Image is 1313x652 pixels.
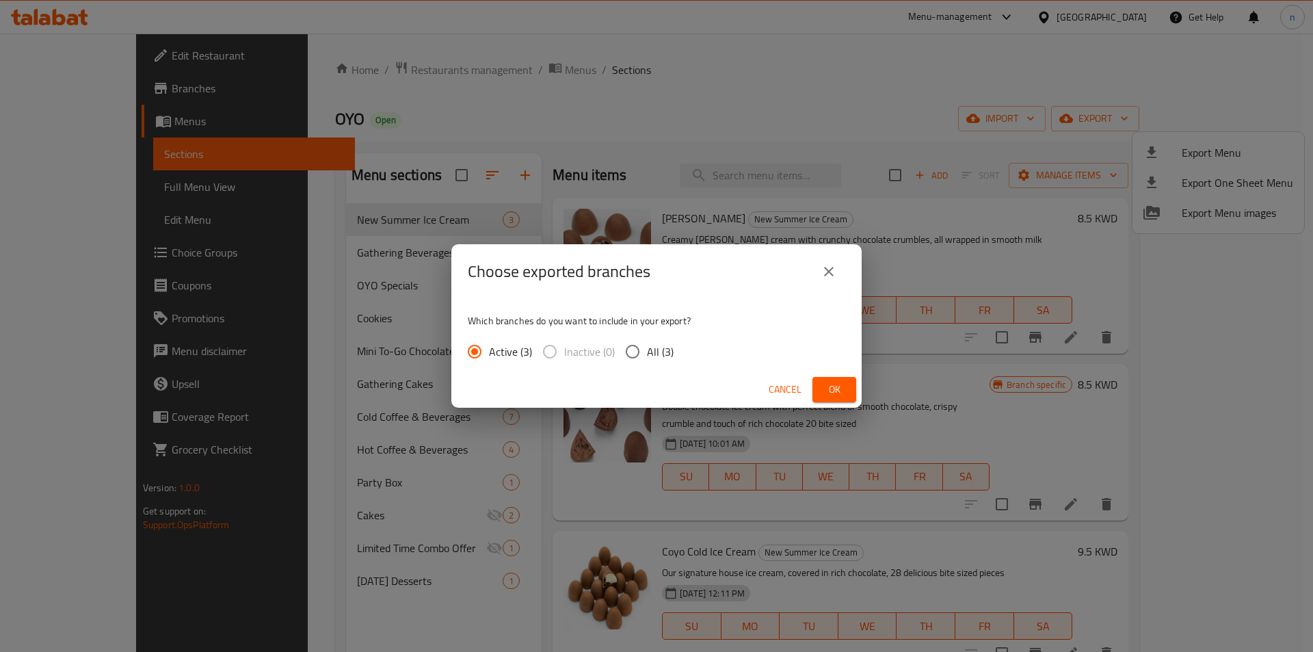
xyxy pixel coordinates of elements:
span: Active (3) [489,343,532,360]
button: close [812,255,845,288]
span: Cancel [769,381,801,398]
button: Cancel [763,377,807,402]
span: Inactive (0) [564,343,615,360]
span: Ok [823,381,845,398]
button: Ok [812,377,856,402]
span: All (3) [647,343,674,360]
p: Which branches do you want to include in your export? [468,314,845,328]
h2: Choose exported branches [468,261,650,283]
